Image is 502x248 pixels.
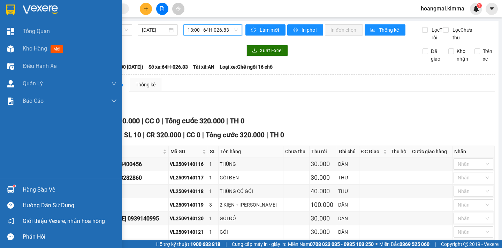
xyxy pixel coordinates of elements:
[473,6,479,12] img: icon-new-feature
[379,26,400,34] span: Thống kê
[226,240,227,248] span: |
[389,146,410,157] th: Thu hộ
[111,98,117,104] span: down
[251,28,257,33] span: sync
[220,215,282,222] div: GÓI ĐỎ
[232,240,286,248] span: Cung cấp máy in - giấy in:
[121,131,122,139] span: |
[230,117,244,125] span: TH 0
[23,200,117,211] div: Hướng dẫn sử dụng
[400,241,429,247] strong: 0369 525 060
[183,131,185,139] span: |
[7,63,14,70] img: warehouse-icon
[169,171,208,185] td: VL2509140117
[209,174,217,181] div: 1
[7,28,14,35] img: dashboard-icon
[310,146,337,157] th: Thu rồi
[220,187,282,195] div: THÙNG CÓ GÓI
[287,24,323,36] button: printerIn phơi
[140,3,152,15] button: plus
[51,45,63,53] span: mới
[7,218,14,224] span: notification
[245,24,286,36] button: syncLàm mới
[338,174,358,181] div: THƯ
[489,6,495,12] span: caret-down
[219,146,283,157] th: Tên hàng
[169,185,208,198] td: VL2509140118
[293,28,299,33] span: printer
[161,117,163,125] span: |
[415,4,470,13] span: hoangmai.kimma
[338,215,358,222] div: DÂN
[146,131,181,139] span: CR 320.000
[170,228,207,236] div: VL2509140121
[165,117,225,125] span: Tổng cước 320.000
[7,98,14,105] img: solution-icon
[454,148,493,155] div: Nhãn
[23,96,44,105] span: Báo cáo
[23,185,117,195] div: Hàng sắp về
[454,47,471,63] span: Kho nhận
[7,45,14,53] img: warehouse-icon
[208,146,218,157] th: SL
[226,117,228,125] span: |
[156,240,220,248] span: Hỗ trợ kỹ thuật:
[311,186,335,196] div: 40.000
[145,117,160,125] span: CC 0
[143,131,145,139] span: |
[190,241,220,247] strong: 1900 633 818
[220,63,273,71] span: Loại xe: Ghế ngồi 16 chỗ
[170,160,207,168] div: VL2509140116
[270,131,284,139] span: TH 0
[478,3,480,8] span: 1
[193,63,214,71] span: Tài xế: AN
[7,233,14,240] span: message
[311,227,335,237] div: 30.000
[23,45,47,52] span: Kho hàng
[169,157,208,171] td: VL2509140116
[111,81,117,86] span: down
[23,27,50,36] span: Tổng Quan
[260,47,282,54] span: Xuất Excel
[311,214,335,223] div: 30.000
[209,228,217,236] div: 1
[266,131,268,139] span: |
[370,28,376,33] span: bar-chart
[156,3,168,15] button: file-add
[477,3,482,8] sup: 1
[206,131,265,139] span: Tổng cước 320.000
[463,242,468,247] span: copyright
[246,45,288,56] button: downloadXuất Excel
[169,225,208,239] td: VL2509140121
[310,241,374,247] strong: 0708 023 035 - 0935 103 250
[142,117,143,125] span: |
[302,26,318,34] span: In phơi
[23,62,56,70] span: Điều hành xe
[170,201,207,209] div: VL2509140119
[209,160,217,168] div: 1
[338,187,358,195] div: THƯ
[486,3,498,15] button: caret-down
[311,200,335,210] div: 100.000
[170,174,207,181] div: VL2509140117
[311,159,335,169] div: 30.000
[410,146,452,157] th: Cước giao hàng
[365,24,405,36] button: bar-chartThống kê
[361,148,382,155] span: ĐC Giao
[375,243,378,246] span: ⚪️
[7,80,14,87] img: warehouse-icon
[338,201,358,209] div: DÂN
[288,240,374,248] span: Miền Nam
[144,6,149,11] span: plus
[7,186,14,193] img: warehouse-icon
[429,26,449,41] span: Lọc Thu rồi
[170,187,207,195] div: VL2509140118
[209,187,217,195] div: 1
[209,215,217,222] div: 1
[23,217,105,225] span: Giới thiệu Vexere, nhận hoa hồng
[188,25,238,35] span: 13:00 - 64H-026.83
[220,174,282,181] div: GÓI ĐEN
[311,173,335,183] div: 30.000
[450,26,474,41] span: Lọc Chưa thu
[338,160,358,168] div: DÂN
